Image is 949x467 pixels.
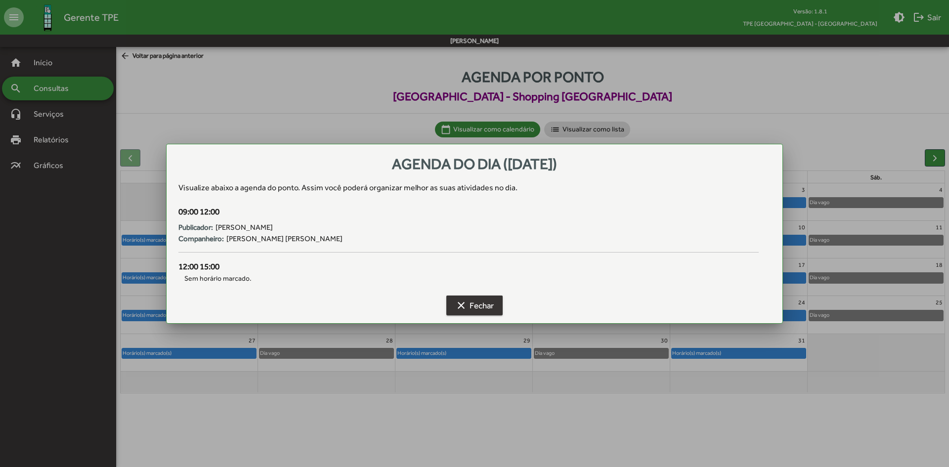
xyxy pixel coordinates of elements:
strong: Companheiro: [178,233,224,245]
div: 12:00 15:00 [178,260,759,273]
span: [PERSON_NAME] [PERSON_NAME] [226,233,343,245]
button: Fechar [446,296,503,315]
div: 09:00 12:00 [178,206,759,218]
strong: Publicador: [178,222,213,233]
div: Visualize abaixo a agenda do ponto . Assim você poderá organizar melhor as suas atividades no dia. [178,182,771,194]
span: [PERSON_NAME] [216,222,273,233]
span: Agenda do dia ([DATE]) [392,155,557,172]
span: Sem horário marcado. [178,273,759,284]
mat-icon: clear [455,299,467,311]
span: Fechar [455,297,494,314]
